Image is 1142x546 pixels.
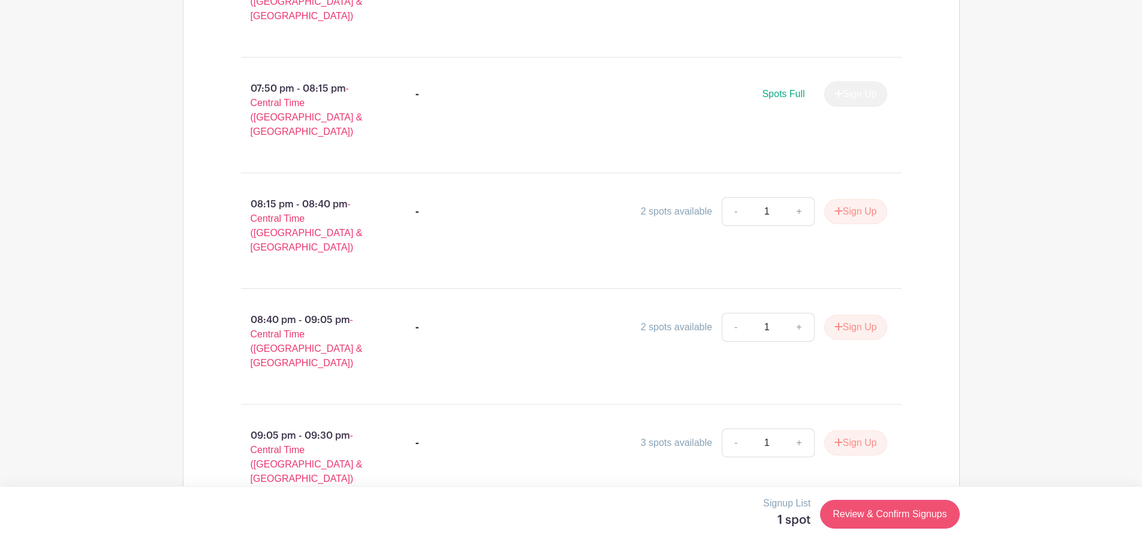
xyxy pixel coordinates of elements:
[784,429,814,457] a: +
[762,89,804,99] span: Spots Full
[222,192,397,260] p: 08:15 pm - 08:40 pm
[251,315,363,368] span: - Central Time ([GEOGRAPHIC_DATA] & [GEOGRAPHIC_DATA])
[251,83,363,137] span: - Central Time ([GEOGRAPHIC_DATA] & [GEOGRAPHIC_DATA])
[820,500,959,529] a: Review & Confirm Signups
[763,513,810,527] h5: 1 spot
[824,199,887,224] button: Sign Up
[251,430,363,484] span: - Central Time ([GEOGRAPHIC_DATA] & [GEOGRAPHIC_DATA])
[415,87,419,101] div: -
[722,313,749,342] a: -
[415,320,419,334] div: -
[641,204,712,219] div: 2 spots available
[784,197,814,226] a: +
[824,315,887,340] button: Sign Up
[251,199,363,252] span: - Central Time ([GEOGRAPHIC_DATA] & [GEOGRAPHIC_DATA])
[784,313,814,342] a: +
[222,424,397,491] p: 09:05 pm - 09:30 pm
[222,77,397,144] p: 07:50 pm - 08:15 pm
[222,308,397,375] p: 08:40 pm - 09:05 pm
[722,429,749,457] a: -
[824,430,887,455] button: Sign Up
[415,204,419,219] div: -
[722,197,749,226] a: -
[641,436,712,450] div: 3 spots available
[641,320,712,334] div: 2 spots available
[415,436,419,450] div: -
[763,496,810,511] p: Signup List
